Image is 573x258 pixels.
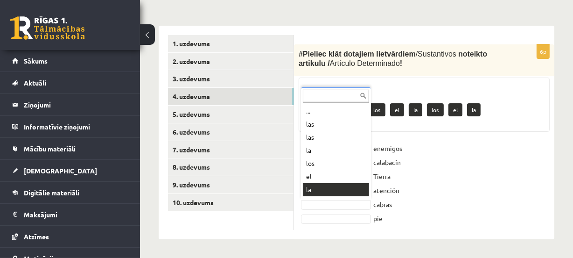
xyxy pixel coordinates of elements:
div: los [303,196,369,209]
div: la [303,144,369,157]
div: las [303,131,369,144]
div: la [303,183,369,196]
div: ... [303,105,369,118]
div: las [303,118,369,131]
div: los [303,157,369,170]
div: el [303,170,369,183]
